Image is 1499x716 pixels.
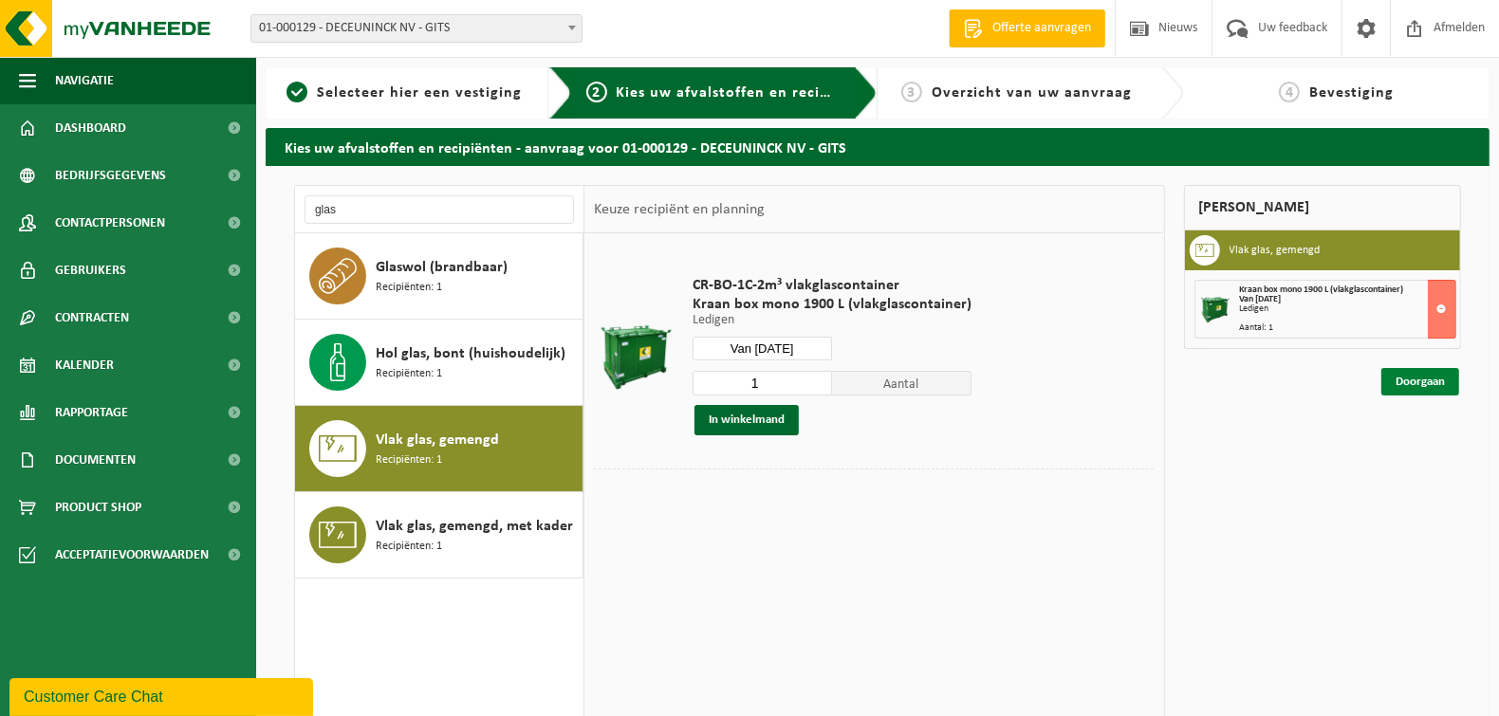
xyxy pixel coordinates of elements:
[55,436,136,484] span: Documenten
[376,538,442,556] span: Recipiënten: 1
[1184,185,1462,230] div: [PERSON_NAME]
[55,484,141,531] span: Product Shop
[376,279,442,297] span: Recipiënten: 1
[693,295,972,314] span: Kraan box mono 1900 L (vlakglascontainer)
[251,15,582,42] span: 01-000129 - DECEUNINCK NV - GITS
[295,233,583,320] button: Glaswol (brandbaar) Recipiënten: 1
[275,82,534,104] a: 1Selecteer hier een vestiging
[376,342,565,365] span: Hol glas, bont (huishoudelijk)
[55,341,114,389] span: Kalender
[693,276,972,295] span: CR-BO-1C-2m³ vlakglascontainer
[55,57,114,104] span: Navigatie
[250,14,583,43] span: 01-000129 - DECEUNINCK NV - GITS
[1240,285,1404,295] span: Kraan box mono 1900 L (vlakglascontainer)
[295,320,583,406] button: Hol glas, bont (huishoudelijk) Recipiënten: 1
[376,515,573,538] span: Vlak glas, gemengd, met kader
[832,371,972,395] span: Aantal
[55,152,166,199] span: Bedrijfsgegevens
[693,314,972,327] p: Ledigen
[949,9,1105,47] a: Offerte aanvragen
[617,85,878,101] span: Kies uw afvalstoffen en recipiënten
[287,82,307,102] span: 1
[693,337,832,360] input: Selecteer datum
[988,19,1096,38] span: Offerte aanvragen
[586,82,607,102] span: 2
[1240,323,1456,333] div: Aantal: 1
[1279,82,1300,102] span: 4
[932,85,1132,101] span: Overzicht van uw aanvraag
[1230,235,1321,266] h3: Vlak glas, gemengd
[1381,368,1459,395] a: Doorgaan
[694,405,799,435] button: In winkelmand
[1309,85,1394,101] span: Bevestiging
[376,256,508,279] span: Glaswol (brandbaar)
[305,195,574,224] input: Materiaal zoeken
[295,406,583,492] button: Vlak glas, gemengd Recipiënten: 1
[317,85,522,101] span: Selecteer hier een vestiging
[55,104,126,152] span: Dashboard
[55,389,128,436] span: Rapportage
[376,365,442,383] span: Recipiënten: 1
[9,674,317,716] iframe: chat widget
[55,531,209,578] span: Acceptatievoorwaarden
[55,199,165,247] span: Contactpersonen
[584,186,774,233] div: Keuze recipiënt en planning
[1240,294,1282,304] strong: Van [DATE]
[901,82,922,102] span: 3
[55,294,129,341] span: Contracten
[376,451,442,469] span: Recipiënten: 1
[376,429,499,451] span: Vlak glas, gemengd
[55,247,126,294] span: Gebruikers
[1240,304,1456,314] div: Ledigen
[266,128,1490,165] h2: Kies uw afvalstoffen en recipiënten - aanvraag voor 01-000129 - DECEUNINCK NV - GITS
[295,492,583,578] button: Vlak glas, gemengd, met kader Recipiënten: 1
